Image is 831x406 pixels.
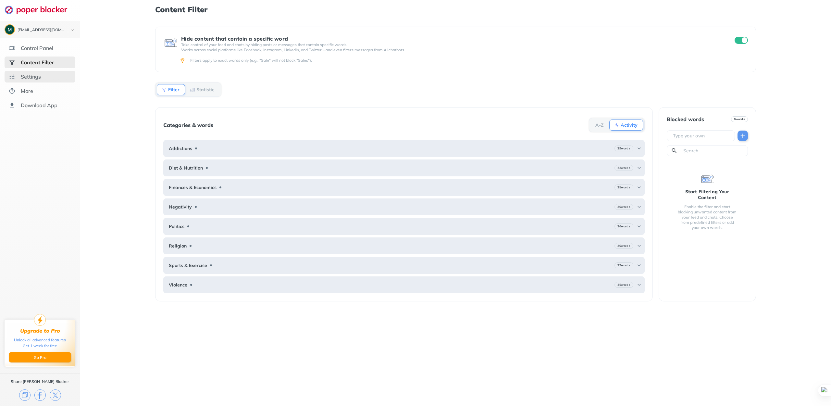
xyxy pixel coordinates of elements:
[181,47,723,53] p: Works across social platforms like Facebook, Instagram, LinkedIn, and Twitter – and even filters ...
[595,123,604,127] b: A-Z
[677,189,738,200] div: Start Filtering Your Content
[50,389,61,401] img: x.svg
[21,102,57,108] div: Download App
[9,88,15,94] img: about.svg
[190,58,747,63] div: Filters apply to exact words only (e.g., "Sale" will not block "Sales").
[168,88,180,92] b: Filter
[617,146,630,151] b: 29 words
[9,352,71,362] button: Go Pro
[181,36,723,42] div: Hide content that contain a specific word
[169,282,187,287] b: Violence
[617,224,630,229] b: 26 words
[169,224,184,229] b: Politics
[190,87,195,92] img: Statistic
[9,102,15,108] img: download-app.svg
[34,389,46,401] img: facebook.svg
[21,88,33,94] div: More
[69,27,77,33] img: chevron-bottom-black.svg
[169,185,217,190] b: Finances & Economics
[667,116,704,122] div: Blocked words
[617,244,630,248] b: 30 words
[163,122,213,128] div: Categories & words
[11,379,69,384] div: Share [PERSON_NAME] Blocker
[683,147,745,154] input: Search
[617,205,630,209] b: 30 words
[9,45,15,51] img: features.svg
[21,59,54,66] div: Content Filter
[34,314,46,326] img: upgrade-to-pro.svg
[196,88,214,92] b: Statistic
[672,133,732,139] input: Type your own
[23,343,57,349] div: Get 1 week for free
[169,263,207,268] b: Sports & Exercise
[19,389,31,401] img: copy.svg
[617,263,630,268] b: 27 words
[155,5,756,14] h1: Content Filter
[21,73,41,80] div: Settings
[9,59,15,66] img: social-selected.svg
[169,243,187,248] b: Religion
[677,204,738,230] div: Enable the filter and start blocking unwanted content from your feed and chats. Choose from prede...
[169,204,192,209] b: Negativity
[14,337,66,343] div: Unlock all advanced features
[169,165,203,171] b: Diet & Nutrition
[9,73,15,80] img: settings.svg
[181,42,723,47] p: Take control of your feed and chats by hiding posts or messages that contain specific words.
[617,166,630,170] b: 23 words
[614,122,619,128] img: Activity
[21,45,53,51] div: Control Panel
[162,87,167,92] img: Filter
[617,283,630,287] b: 25 words
[621,123,638,127] b: Activity
[169,146,192,151] b: Addictions
[617,185,630,190] b: 25 words
[5,25,14,34] img: ACg8ocLjfJwBZeoQRtCd2eBUQ5LqxsSTzB2T2rN9xU81zzhpK4Yvwg=s96-c
[18,28,66,32] div: lamarbiz31@gmail.com
[734,117,745,121] b: 0 words
[20,328,60,334] div: Upgrade to Pro
[5,5,74,14] img: logo-webpage.svg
